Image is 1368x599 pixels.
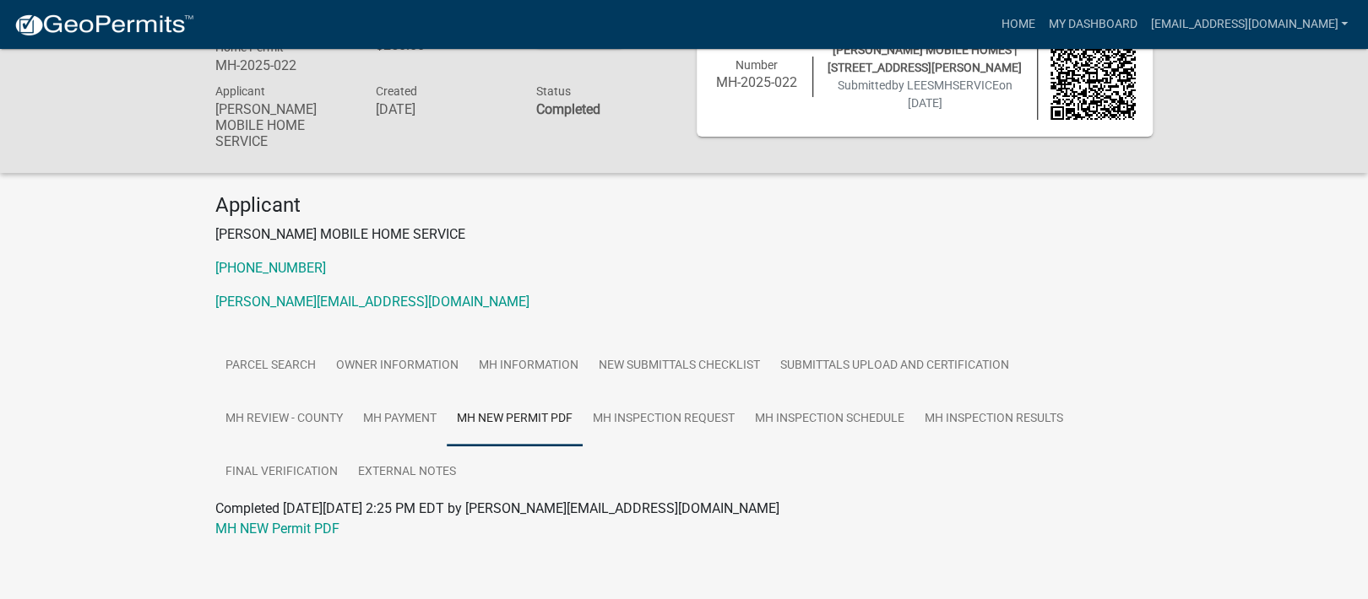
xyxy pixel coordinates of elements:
h4: Applicant [215,193,1153,218]
h6: [PERSON_NAME] MOBILE HOME SERVICE [215,101,350,150]
a: MH NEW Permit PDF [447,392,583,446]
span: Submitted on [DATE] [838,78,1012,110]
a: MH Inspection Results [915,392,1073,446]
a: [PHONE_NUMBER] [215,260,326,276]
a: Submittals Upload and Certification [770,339,1019,393]
h6: [DATE] [376,101,511,117]
a: MH Inspection Request [583,392,745,446]
a: Final Verification [215,445,348,499]
a: [EMAIL_ADDRESS][DOMAIN_NAME] [1143,8,1354,40]
a: My Dashboard [1041,8,1143,40]
a: Parcel search [215,339,326,393]
span: Created [376,84,417,98]
a: [PERSON_NAME][EMAIL_ADDRESS][DOMAIN_NAME] [215,294,529,310]
a: MH Payment [353,392,447,446]
a: MH Review - County [215,392,353,446]
strong: Completed [536,101,600,117]
a: MH Information [469,339,589,393]
h6: MH-2025-022 [215,57,350,73]
p: [PERSON_NAME] MOBILE HOME SERVICE [215,224,1153,245]
span: Status [536,84,571,98]
span: Number [736,58,778,72]
a: MH NEW Permit PDF [215,521,339,537]
a: NEW Submittals Checklist [589,339,770,393]
h6: MH-2025-022 [714,74,800,90]
img: QR code [1050,34,1137,120]
span: Completed [DATE][DATE] 2:25 PM EDT by [PERSON_NAME][EMAIL_ADDRESS][DOMAIN_NAME] [215,500,779,516]
a: External Notes [348,445,466,499]
a: Owner Information [326,339,469,393]
span: Applicant [215,84,265,98]
a: MH Inspection Schedule [745,392,915,446]
a: Home [994,8,1041,40]
span: by LEESMHSERVICE [892,78,999,92]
